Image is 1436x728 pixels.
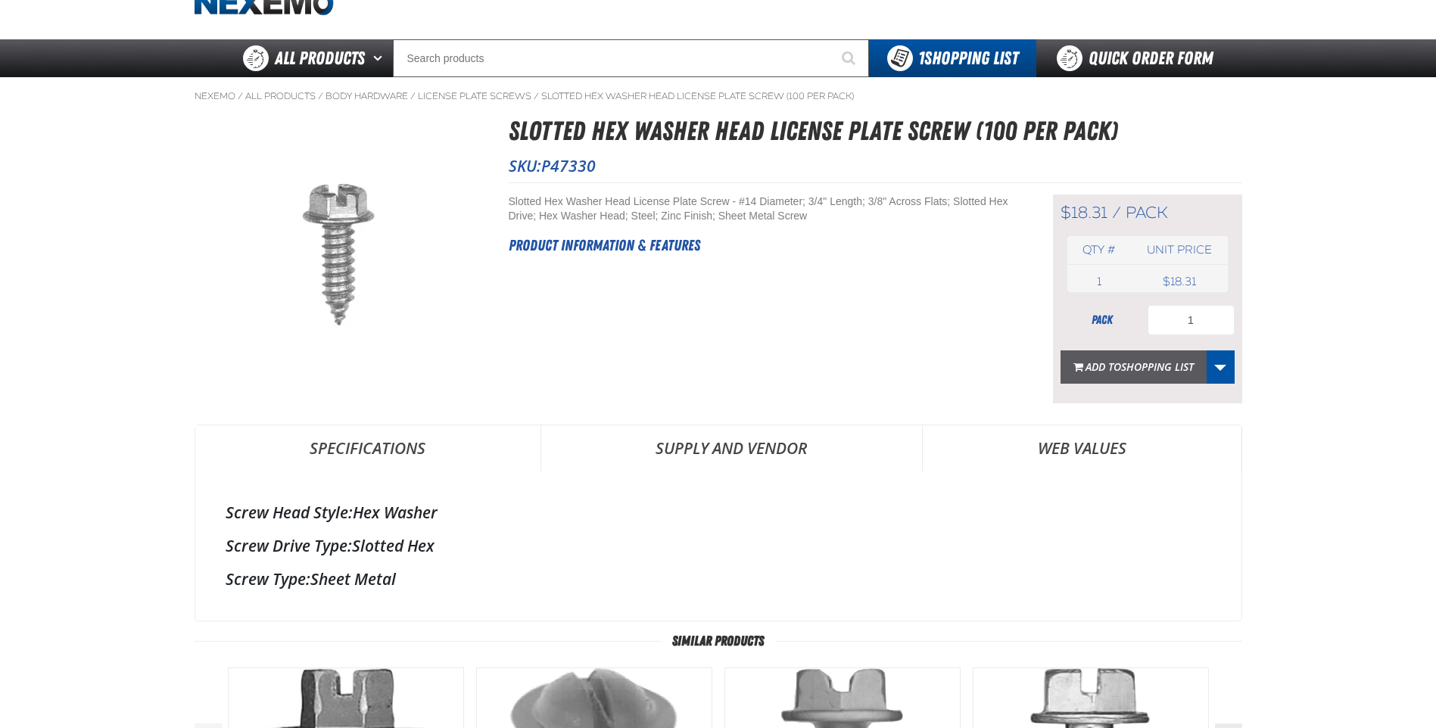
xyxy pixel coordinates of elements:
[1061,203,1107,222] span: $18.31
[509,155,1242,176] p: SKU:
[918,48,924,69] strong: 1
[541,90,854,102] a: Slotted Hex Washer Head License Plate Screw (100 per pack)
[275,45,365,72] span: All Products
[195,425,540,471] a: Specifications
[195,111,481,397] img: Slotted Hex Washer Head License Plate Screw (100 per pack)
[368,39,393,77] button: Open All Products pages
[318,90,323,102] span: /
[393,39,869,77] input: Search
[226,535,1211,556] div: Slotted Hex
[1061,350,1207,384] button: Add toShopping List
[238,90,243,102] span: /
[1206,350,1235,384] a: More Actions
[1036,39,1241,77] a: Quick Order Form
[1067,236,1132,264] th: Qty #
[1131,236,1227,264] th: Unit price
[1097,275,1101,288] span: 1
[918,48,1018,69] span: Shopping List
[226,568,310,590] label: Screw Type:
[226,568,1211,590] div: Sheet Metal
[1131,271,1227,292] td: $18.31
[509,234,1015,257] h2: Product Information & Features
[195,90,235,102] a: Nexemo
[509,194,1015,223] div: Slotted Hex Washer Head License Plate Screw - #14 Diameter; 3/4" Length; 3/8" Across Flats; Slott...
[660,633,776,649] span: Similar Products
[1121,359,1194,374] span: Shopping List
[1126,203,1168,222] span: pack
[326,90,408,102] a: Body Hardware
[195,90,1242,102] nav: Breadcrumbs
[410,90,416,102] span: /
[1086,359,1194,374] span: Add to
[245,90,316,102] a: All Products
[534,90,539,102] span: /
[1061,312,1144,328] div: pack
[923,425,1241,471] a: Web Values
[1112,203,1121,222] span: /
[226,535,352,556] label: Screw Drive Type:
[1148,305,1235,335] input: Product Quantity
[831,39,869,77] button: Start Searching
[418,90,531,102] a: License Plate Screws
[509,111,1242,151] h1: Slotted Hex Washer Head License Plate Screw (100 per pack)
[541,155,596,176] span: P47330
[226,502,1211,523] div: Hex Washer
[541,425,922,471] a: Supply and Vendor
[226,502,353,523] label: Screw Head Style:
[869,39,1036,77] button: You have 1 Shopping List. Open to view details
